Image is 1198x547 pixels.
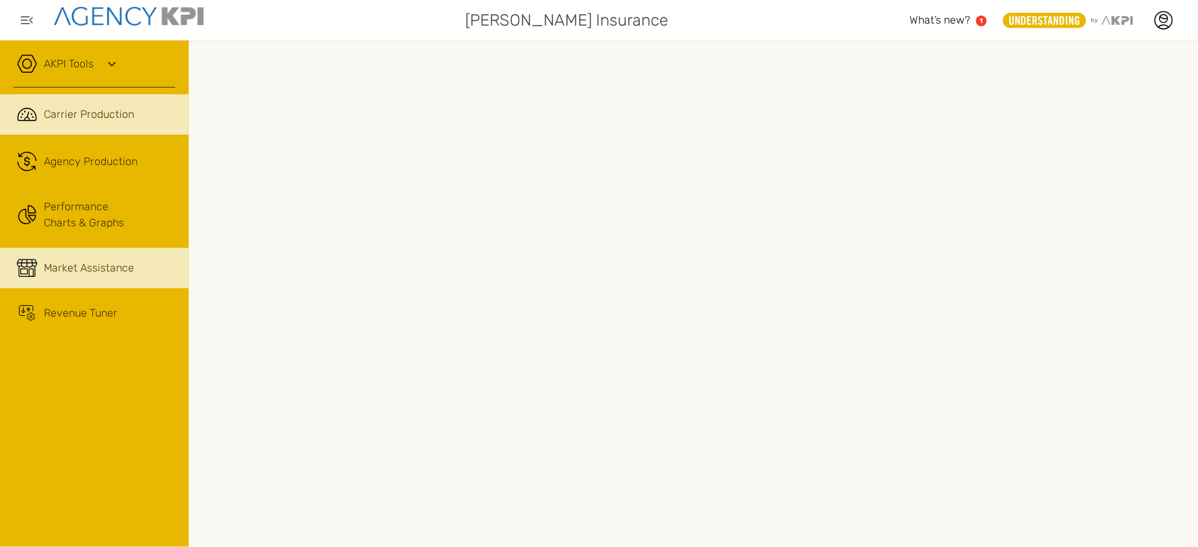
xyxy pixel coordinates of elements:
[44,305,117,321] span: Revenue Tuner
[910,13,971,26] span: What’s new?
[44,56,94,72] a: AKPI Tools
[54,7,204,26] img: agencykpi-logo-550x69-2d9e3fa8.png
[44,260,134,276] span: Market Assistance
[465,8,668,32] span: [PERSON_NAME] Insurance
[980,17,984,24] text: 1
[44,106,134,123] span: Carrier Production
[976,15,987,26] a: 1
[44,154,138,170] span: Agency Production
